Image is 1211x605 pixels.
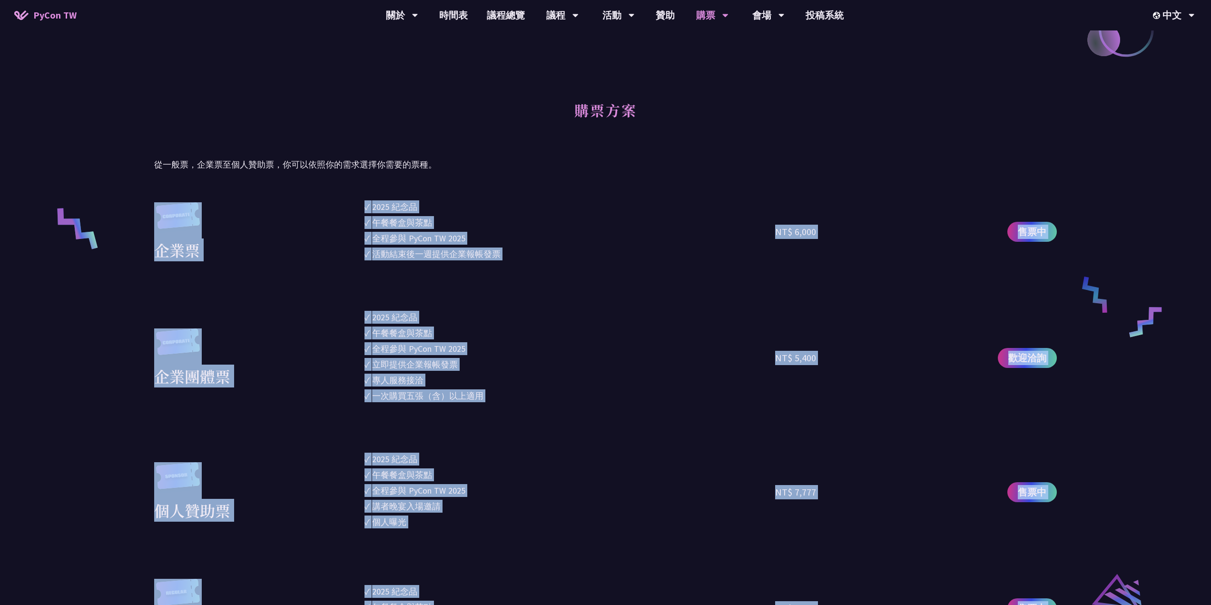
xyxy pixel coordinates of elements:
[364,500,776,513] li: ✓
[775,351,816,365] div: NT$ 5,400
[775,225,816,239] div: NT$ 6,000
[372,311,417,324] div: 2025 紀念品
[372,516,406,528] div: 個人曝光
[364,327,776,339] li: ✓
[1007,222,1057,242] a: 售票中
[775,485,816,499] div: NT$ 7,777
[364,516,776,528] li: ✓
[372,453,417,466] div: 2025 紀念品
[372,216,432,229] div: 午餐餐盒與茶點
[154,499,230,522] div: 個人贊助票
[372,358,458,371] div: 立即提供企業報帳發票
[372,585,417,598] div: 2025 紀念品
[372,248,501,260] div: 活動結束後一週提供企業報帳發票
[364,342,776,355] li: ✓
[1018,225,1046,239] span: 售票中
[5,3,86,27] a: PyCon TW
[1153,12,1162,19] img: Locale Icon
[1018,485,1046,499] span: 售票中
[364,248,776,260] li: ✓
[364,311,776,324] li: ✓
[154,238,200,261] div: 企業票
[372,327,432,339] div: 午餐餐盒與茶點
[998,348,1057,368] a: 歡迎洽詢
[1008,351,1046,365] span: 歡迎洽詢
[364,389,776,402] li: ✓
[364,374,776,387] li: ✓
[372,342,465,355] div: 全程參與 PyCon TW 2025
[364,453,776,466] li: ✓
[33,8,77,22] span: PyCon TW
[154,328,202,365] img: corporate.a587c14.svg
[154,365,230,387] div: 企業團體票
[154,202,202,239] img: corporate.a587c14.svg
[364,358,776,371] li: ✓
[372,500,441,513] div: 講者晚宴入場邀請
[364,484,776,497] li: ✓
[372,200,417,213] div: 2025 紀念品
[154,91,1057,143] h2: 購票方案
[364,232,776,245] li: ✓
[372,374,423,387] div: 專人服務接洽
[364,585,776,598] li: ✓
[372,484,465,497] div: 全程參與 PyCon TW 2025
[372,232,465,245] div: 全程參與 PyCon TW 2025
[1007,482,1057,502] a: 售票中
[372,468,432,481] div: 午餐餐盒與茶點
[14,10,29,20] img: Home icon of PyCon TW 2025
[154,158,1057,172] p: 從一般票，企業票至個人贊助票，你可以依照你的需求選擇你需要的票種。
[364,468,776,481] li: ✓
[154,462,202,499] img: sponsor.43e6a3a.svg
[372,389,483,402] div: 一次購買五張（含）以上適用
[364,200,776,213] li: ✓
[364,216,776,229] li: ✓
